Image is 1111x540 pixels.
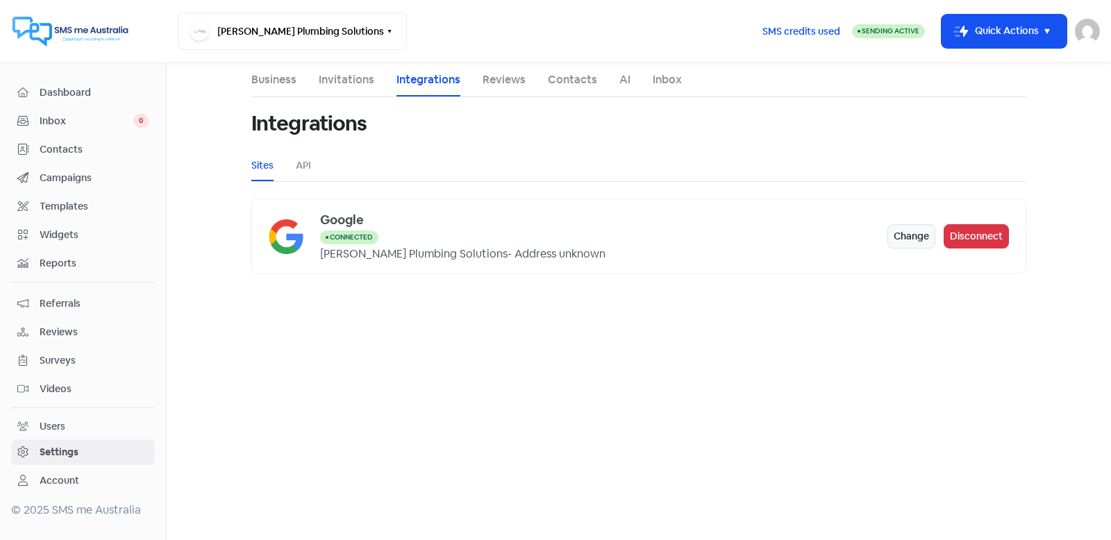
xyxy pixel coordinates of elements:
span: Inbox [40,114,133,128]
span: Contacts [40,142,149,157]
a: API [296,158,311,173]
span: Dashboard [40,85,149,100]
span: 0 [133,114,149,128]
div: [PERSON_NAME] Plumbing Solutions [320,246,605,262]
a: Reports [11,251,155,276]
span: Campaigns [40,171,149,185]
span: Templates [40,199,149,214]
a: Dashboard [11,80,155,106]
a: AI [619,71,630,88]
a: Business [251,71,296,88]
button: [PERSON_NAME] Plumbing Solutions [178,12,407,50]
a: Templates [11,194,155,219]
a: Sending Active [852,23,925,40]
button: Quick Actions [942,15,1067,48]
h1: Integrations [251,101,367,146]
span: Connected [330,233,373,242]
a: Campaigns [11,165,155,191]
a: Contacts [11,137,155,162]
span: Videos [40,382,149,396]
span: Surveys [40,353,149,368]
a: Users [11,414,155,439]
button: Disconnect [944,224,1009,248]
a: Inbox [653,71,682,88]
a: Videos [11,376,155,402]
button: Change [887,224,935,248]
a: Settings [11,439,155,465]
span: Sending Active [862,26,919,35]
span: Reports [40,256,149,271]
span: Referrals [40,296,149,311]
a: Integrations [396,71,460,88]
a: Invitations [319,71,374,88]
div: Users [40,419,65,434]
span: Reviews [40,325,149,339]
a: Account [11,468,155,493]
span: Widgets [40,228,149,242]
div: Google [320,210,887,229]
a: SMS credits used [751,23,852,37]
span: SMS credits used [762,24,840,39]
div: Account [40,473,79,488]
a: Sites [251,158,274,173]
a: Surveys [11,348,155,373]
a: Reviews [483,71,526,88]
a: Referrals [11,291,155,317]
div: Settings [40,445,78,459]
a: Inbox 0 [11,108,155,134]
img: User [1075,19,1100,44]
a: Widgets [11,222,155,248]
a: Contacts [548,71,597,88]
a: Reviews [11,319,155,345]
span: - Address unknown [508,246,605,261]
div: © 2025 SMS me Australia [11,502,155,518]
